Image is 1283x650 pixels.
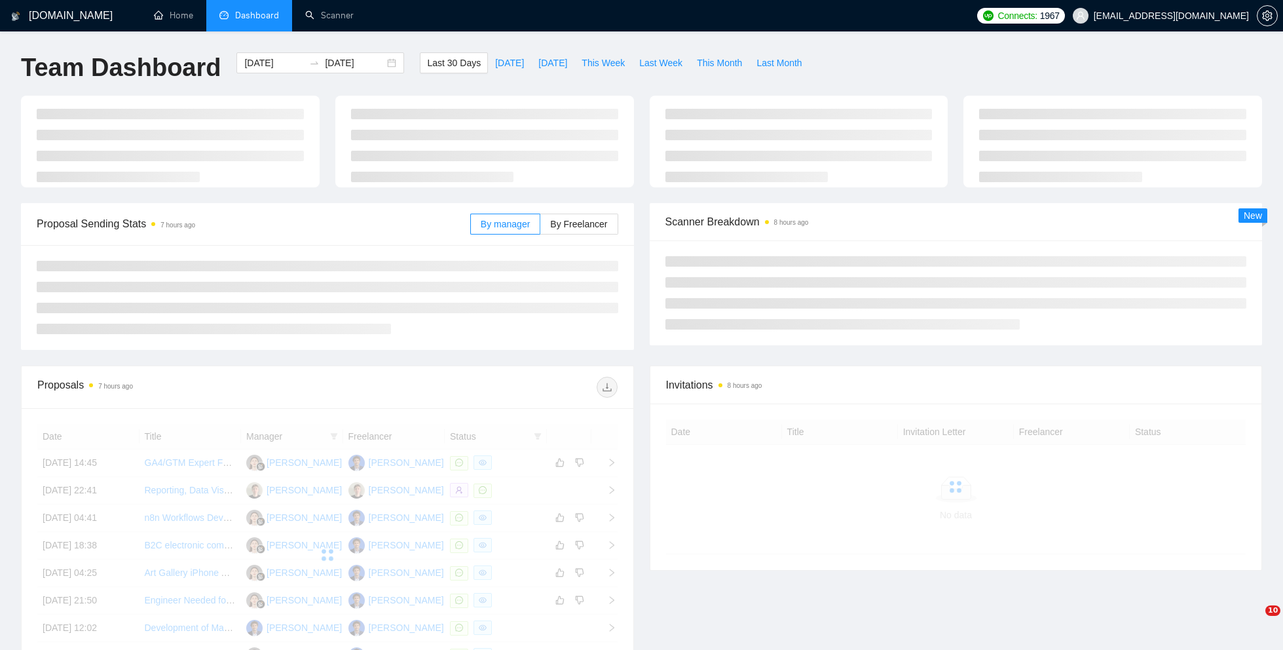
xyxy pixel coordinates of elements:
input: Start date [244,56,304,70]
a: homeHome [154,10,193,21]
time: 8 hours ago [728,382,762,389]
span: Scanner Breakdown [665,214,1247,230]
span: 1967 [1040,9,1060,23]
span: dashboard [219,10,229,20]
img: upwork-logo.png [983,10,994,21]
button: [DATE] [488,52,531,73]
span: 10 [1265,605,1280,616]
button: setting [1257,5,1278,26]
span: Connects: [997,9,1037,23]
button: Last Month [749,52,809,73]
button: [DATE] [531,52,574,73]
input: End date [325,56,384,70]
button: Last Week [632,52,690,73]
span: Dashboard [235,10,279,21]
span: user [1076,11,1085,20]
span: Proposal Sending Stats [37,216,470,232]
span: [DATE] [538,56,567,70]
span: New [1244,210,1262,221]
div: Proposals [37,377,327,398]
time: 7 hours ago [160,221,195,229]
img: logo [11,6,20,27]
span: This Week [582,56,625,70]
iframe: Intercom live chat [1238,605,1270,637]
h1: Team Dashboard [21,52,221,83]
span: setting [1257,10,1277,21]
span: Invitations [666,377,1246,393]
button: This Month [690,52,749,73]
span: swap-right [309,58,320,68]
span: to [309,58,320,68]
a: searchScanner [305,10,354,21]
span: Last Month [756,56,802,70]
span: By Freelancer [550,219,607,229]
time: 7 hours ago [98,383,133,390]
span: Last 30 Days [427,56,481,70]
time: 8 hours ago [774,219,809,226]
span: Last Week [639,56,682,70]
button: This Week [574,52,632,73]
button: Last 30 Days [420,52,488,73]
span: [DATE] [495,56,524,70]
span: This Month [697,56,742,70]
a: setting [1257,10,1278,21]
span: By manager [481,219,530,229]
